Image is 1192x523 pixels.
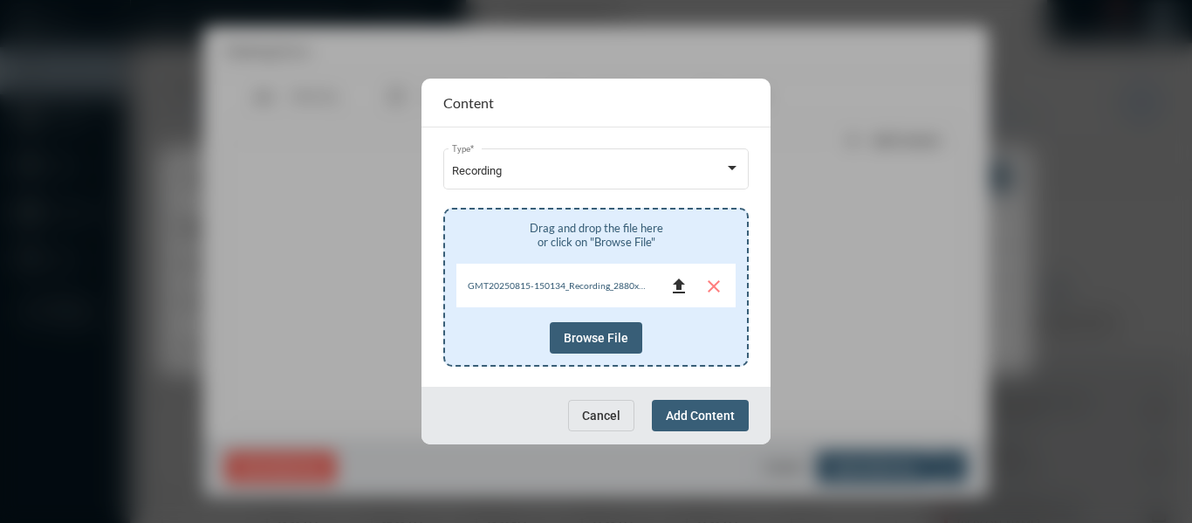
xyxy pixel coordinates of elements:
[666,409,735,423] span: Add Content
[668,276,689,297] mat-icon: file_upload
[703,276,724,297] span: clear
[456,221,736,249] div: Drag and drop the file here or click on "Browse File"
[443,94,494,111] h2: Content
[456,280,661,291] div: GMT20250815-150134_Recording_2880x1824.mp4
[696,268,731,303] button: Cancel File
[564,331,628,345] span: Browse File
[652,400,749,431] button: Add Content
[582,409,620,423] span: Cancel
[550,322,642,354] button: Browse File
[568,400,634,431] button: Cancel
[661,268,696,303] button: Upload File
[452,164,502,177] span: Recording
